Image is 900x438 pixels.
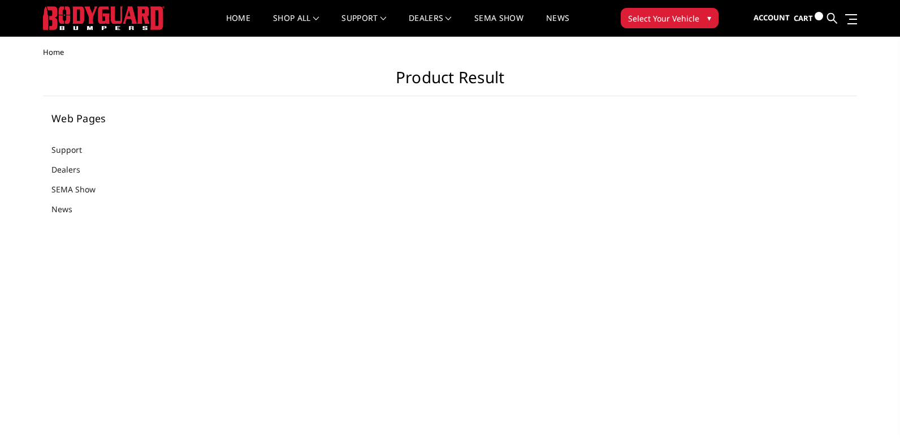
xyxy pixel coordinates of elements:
a: Support [341,14,386,36]
span: Cart [794,13,813,23]
a: Support [51,144,96,156]
a: News [51,203,86,215]
h5: Web Pages [51,113,189,123]
span: Account [754,12,790,23]
a: Dealers [51,164,94,175]
a: Dealers [409,14,452,36]
a: SEMA Show [474,14,523,36]
a: SEMA Show [51,183,110,195]
a: Account [754,3,790,33]
a: Home [226,14,250,36]
button: Select Your Vehicle [621,8,719,28]
a: shop all [273,14,319,36]
img: BODYGUARD BUMPERS [43,6,165,30]
span: Select Your Vehicle [628,12,699,24]
h1: Product Result [43,68,857,96]
a: Cart [794,3,823,34]
a: News [546,14,569,36]
span: ▾ [707,12,711,24]
span: Home [43,47,64,57]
